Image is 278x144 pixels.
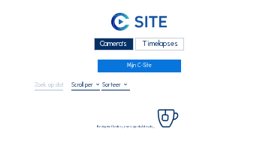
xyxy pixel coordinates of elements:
[111,13,167,32] img: C-SITE Logo
[135,38,184,51] div: Timelapses
[35,11,243,35] a: C-SITE Logo
[35,81,63,88] input: Zoek op datum 󰅀
[94,38,134,51] div: Camera's
[98,60,181,72] a: Mijn C-Site
[97,124,155,128] span: Bezig met laden, even geduld aub...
